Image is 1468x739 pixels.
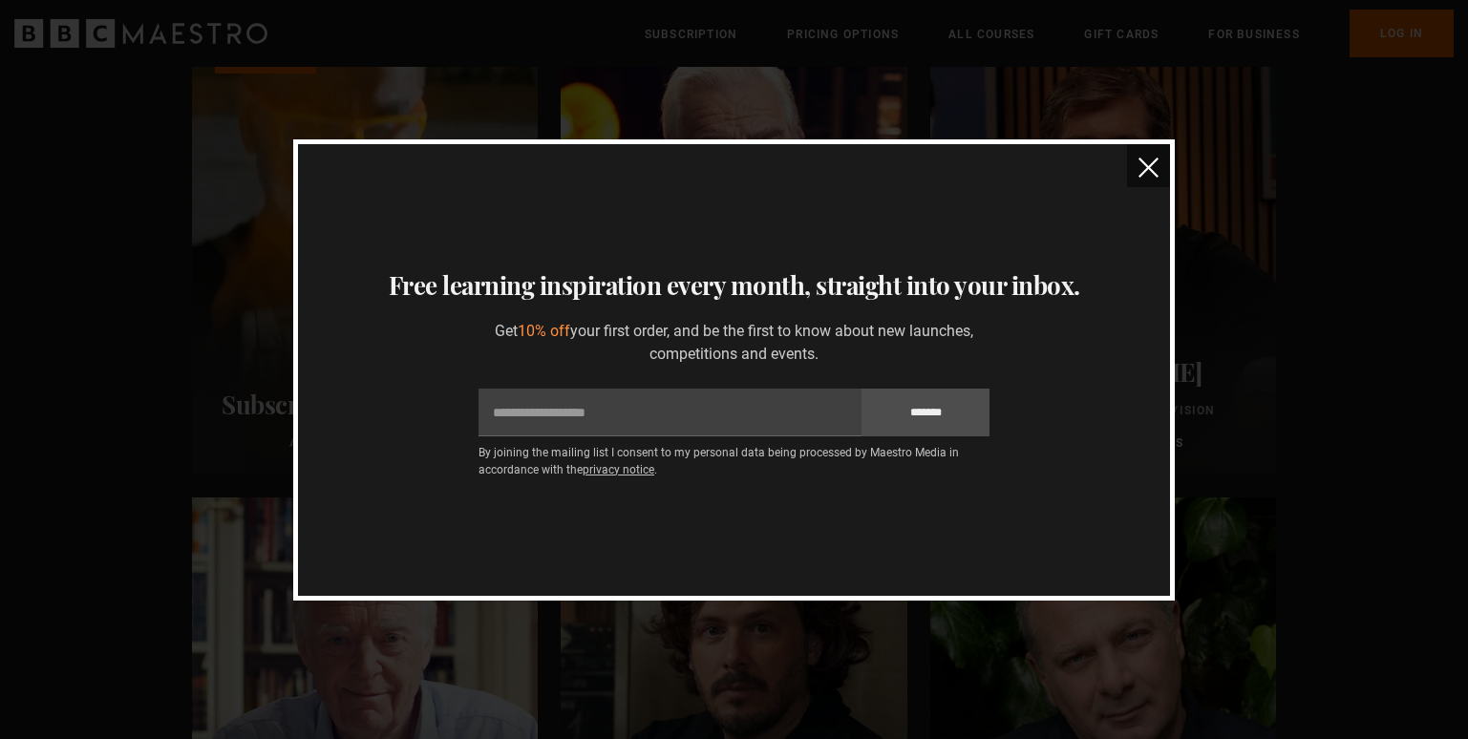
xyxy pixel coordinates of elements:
[479,320,989,366] p: Get your first order, and be the first to know about new launches, competitions and events.
[1127,144,1170,187] button: close
[518,322,570,340] span: 10% off
[321,266,1146,305] h3: Free learning inspiration every month, straight into your inbox.
[479,444,989,478] p: By joining the mailing list I consent to my personal data being processed by Maestro Media in acc...
[583,463,654,476] a: privacy notice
